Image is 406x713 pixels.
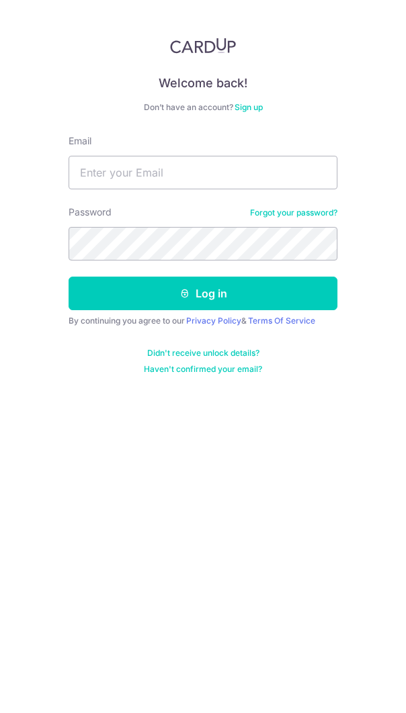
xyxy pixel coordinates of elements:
a: Didn't receive unlock details? [147,348,259,359]
input: Enter your Email [69,156,337,189]
a: Forgot your password? [250,207,337,218]
h4: Welcome back! [69,75,337,91]
label: Email [69,134,91,148]
div: By continuing you agree to our & [69,316,337,326]
button: Log in [69,277,337,310]
label: Password [69,205,112,219]
a: Terms Of Service [248,316,315,326]
img: CardUp Logo [170,38,236,54]
div: Don’t have an account? [69,102,337,113]
a: Privacy Policy [186,316,241,326]
a: Sign up [235,102,263,112]
a: Haven't confirmed your email? [144,364,262,375]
